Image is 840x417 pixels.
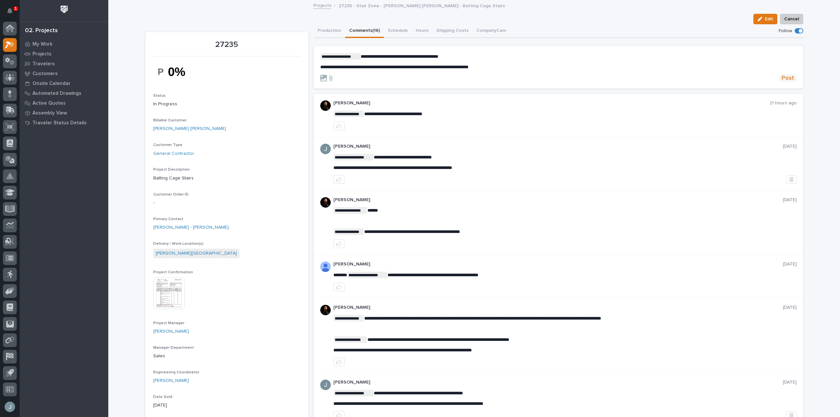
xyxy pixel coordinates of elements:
a: Active Quotes [20,98,108,108]
a: Projects [20,49,108,59]
p: Traveler Status Details [32,120,87,126]
a: My Work [20,39,108,49]
p: [PERSON_NAME] [333,100,769,106]
button: like this post [333,358,345,366]
p: Batting Cage Stairs [153,175,301,182]
button: Schedule [384,24,412,38]
p: 21 hours ago [769,100,797,106]
p: 1 [14,6,17,11]
button: like this post [333,175,345,184]
span: Project Manager [153,321,184,325]
p: Follow [779,28,792,34]
p: Projects [32,51,52,57]
a: [PERSON_NAME] [153,328,189,335]
a: [PERSON_NAME] - [PERSON_NAME] [153,224,229,231]
p: Assembly View [32,110,67,116]
p: [DATE] [783,380,797,385]
a: General Contractor [153,150,194,157]
img: ACg8ocIJHU6JEmo4GV-3KL6HuSvSpWhSGqG5DdxF6tKpN6m2=s96-c [320,380,331,390]
p: In Progress [153,101,301,108]
a: Travelers [20,59,108,69]
button: Cancel [780,14,803,24]
img: AOh14GhUnP333BqRmXh-vZ-TpYZQaFVsuOFmGre8SRZf2A=s96-c [320,261,331,272]
button: Notifications [3,4,17,18]
a: Assembly View [20,108,108,118]
button: like this post [333,122,345,130]
span: Delivery / Work Location(s) [153,242,203,246]
div: 02. Projects [25,27,58,34]
button: Production [314,24,345,38]
button: Shipping Costs [432,24,472,38]
button: Hours [412,24,432,38]
img: Nz13SLW5JAHjBZm1Fl2GzW635BIOrer3jt0aBUe68os [153,60,202,83]
p: My Work [32,41,52,47]
a: [PERSON_NAME] [153,377,189,384]
button: Post [779,74,797,82]
button: like this post [333,283,345,291]
p: 27235 - Stair Zone - [PERSON_NAME] [PERSON_NAME] - Batting Cage Stairs [339,2,505,9]
span: Project Description [153,168,190,172]
a: [PERSON_NAME][GEOGRAPHIC_DATA] [156,250,237,257]
a: [PERSON_NAME] [PERSON_NAME] [153,125,226,132]
a: Traveler Status Details [20,118,108,128]
p: Onsite Calendar [32,81,71,87]
button: Delete post [786,175,797,184]
p: Active Quotes [32,100,66,106]
span: Edit [765,16,773,22]
p: Sales [153,353,301,360]
p: Travelers [32,61,55,67]
img: ACg8ocIJHU6JEmo4GV-3KL6HuSvSpWhSGqG5DdxF6tKpN6m2=s96-c [320,144,331,154]
p: [DATE] [783,305,797,310]
p: [PERSON_NAME] [333,261,783,267]
img: zmKUmRVDQjmBLfnAs97p [320,305,331,315]
button: CompanyCam [472,24,510,38]
p: [PERSON_NAME] [333,380,783,385]
a: Projects [313,1,331,9]
span: Engineering Coordinator [153,370,199,374]
p: [PERSON_NAME] [333,197,783,203]
span: Billable Customer [153,118,187,122]
span: Project Confirmation [153,270,193,274]
a: Onsite Calendar [20,78,108,88]
span: Primary Contact [153,217,183,221]
div: Notifications1 [8,8,17,18]
a: Customers [20,69,108,78]
span: Status [153,94,166,98]
button: Comments (16) [345,24,384,38]
p: Customers [32,71,58,77]
span: Customer Type [153,143,182,147]
span: Post [782,74,794,82]
span: Cancel [784,15,799,23]
p: Automated Drawings [32,91,81,96]
img: Workspace Logo [58,3,70,15]
button: Edit [753,14,777,24]
p: [PERSON_NAME] [333,144,783,149]
p: 27235 [153,40,301,50]
img: zmKUmRVDQjmBLfnAs97p [320,197,331,208]
p: [DATE] [153,402,301,409]
p: [DATE] [783,144,797,149]
a: Automated Drawings [20,88,108,98]
span: Manager Department [153,346,194,350]
button: like this post [333,240,345,248]
button: users-avatar [3,400,17,414]
p: [DATE] [783,261,797,267]
p: [DATE] [783,197,797,203]
span: Customer Order ID [153,193,189,197]
p: [PERSON_NAME] [333,305,783,310]
p: - [153,199,301,206]
img: zmKUmRVDQjmBLfnAs97p [320,100,331,111]
span: Date Sold [153,395,172,399]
